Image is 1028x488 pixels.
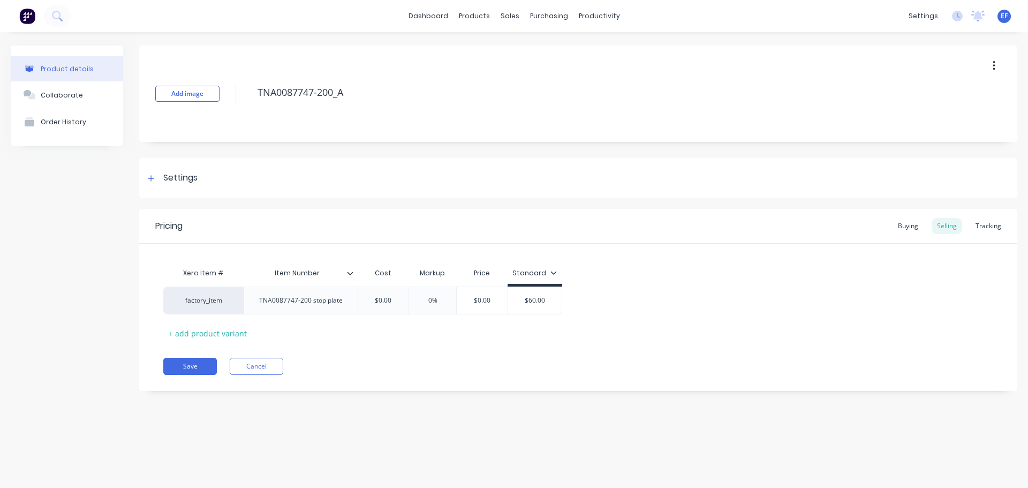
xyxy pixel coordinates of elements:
div: Standard [512,268,557,278]
div: Order History [41,118,86,126]
div: 0% [406,287,459,314]
div: TNA0087747-200 stop plate [251,294,351,307]
div: factory_item [174,296,233,305]
div: Cost [358,262,409,284]
div: Pricing [155,220,183,232]
button: Collaborate [11,81,123,108]
button: Order History [11,108,123,135]
div: Tracking [970,218,1007,234]
img: Factory [19,8,35,24]
div: settings [903,8,943,24]
div: products [453,8,495,24]
div: Item Number [244,260,351,287]
button: Add image [155,86,220,102]
div: $0.00 [455,287,509,314]
div: Collaborate [41,91,83,99]
div: + add product variant [163,325,252,342]
div: $60.00 [508,287,562,314]
div: Markup [409,262,456,284]
div: productivity [573,8,625,24]
div: Xero Item # [163,262,244,284]
div: $0.00 [357,287,410,314]
div: Buying [893,218,924,234]
div: factory_itemTNA0087747-200 stop plate$0.000%$0.00$60.00 [163,287,562,314]
div: purchasing [525,8,573,24]
button: Cancel [230,358,283,375]
div: Selling [932,218,962,234]
textarea: TNA0087747-200_A [252,80,929,105]
div: Settings [163,171,198,185]
button: Save [163,358,217,375]
div: Item Number [244,262,358,284]
button: Product details [11,56,123,81]
div: Product details [41,65,94,73]
span: EF [1001,11,1008,21]
div: Price [456,262,508,284]
div: sales [495,8,525,24]
a: dashboard [403,8,453,24]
